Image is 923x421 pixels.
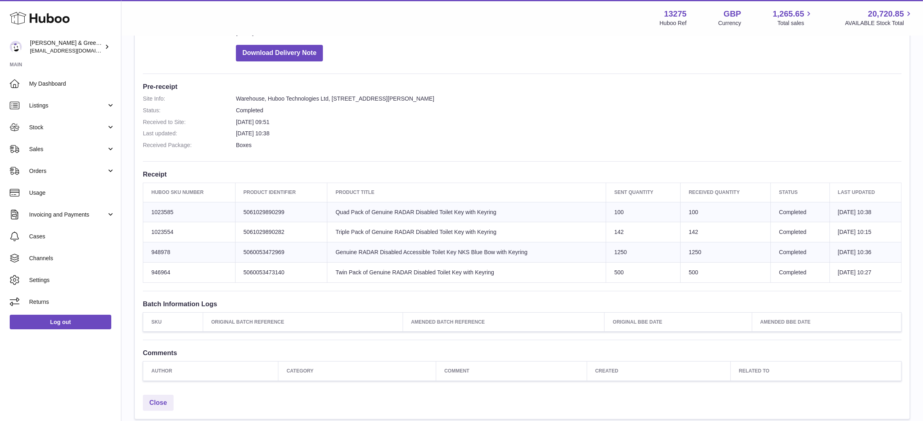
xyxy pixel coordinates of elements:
[327,242,606,263] td: Genuine RADAR Disabled Accessible Toilet Key NKS Blue Bow with Keyring
[278,362,436,381] th: Category
[773,8,804,19] span: 1,265.65
[143,118,236,126] dt: Received to Site:
[143,202,236,222] td: 1023585
[29,167,106,175] span: Orders
[236,141,902,149] dd: Boxes
[29,233,115,240] span: Cases
[29,255,115,262] span: Channels
[845,8,913,27] a: 20,720.85 AVAILABLE Stock Total
[403,313,605,332] th: Amended Batch Reference
[29,211,106,219] span: Invoicing and Payments
[681,222,771,242] td: 142
[30,39,103,55] div: [PERSON_NAME] & Green Ltd
[660,19,687,27] div: Huboo Ref
[143,107,236,114] dt: Status:
[29,102,106,109] span: Listings
[30,47,119,54] span: [EMAIL_ADDRESS][DOMAIN_NAME]
[143,222,236,242] td: 1023554
[143,95,236,103] dt: Site Info:
[752,313,901,332] th: Amended BBE Date
[587,362,730,381] th: Created
[143,183,236,202] th: Huboo SKU Number
[327,222,606,242] td: Triple Pack of Genuine RADAR Disabled Toilet Key with Keyring
[327,202,606,222] td: Quad Pack of Genuine RADAR Disabled Toilet Key with Keyring
[235,202,327,222] td: 5061029890299
[143,242,236,263] td: 948978
[143,82,902,91] h3: Pre-receipt
[830,202,902,222] td: [DATE] 10:38
[10,41,22,53] img: internalAdmin-13275@internal.huboo.com
[606,202,681,222] td: 100
[606,263,681,283] td: 500
[143,395,174,411] a: Close
[29,80,115,88] span: My Dashboard
[235,183,327,202] th: Product Identifier
[29,145,106,153] span: Sales
[143,170,902,179] h3: Receipt
[327,183,606,202] th: Product title
[830,263,902,283] td: [DATE] 10:27
[143,130,236,137] dt: Last updated:
[681,183,771,202] th: Received Quantity
[771,183,830,202] th: Status
[845,19,913,27] span: AVAILABLE Stock Total
[606,183,681,202] th: Sent Quantity
[29,298,115,306] span: Returns
[203,313,403,332] th: Original Batch Reference
[236,130,902,137] dd: [DATE] 10:38
[681,202,771,222] td: 100
[235,222,327,242] td: 5061029890282
[436,362,587,381] th: Comment
[143,299,902,308] h3: Batch Information Logs
[771,202,830,222] td: Completed
[681,263,771,283] td: 500
[236,107,902,114] dd: Completed
[830,242,902,263] td: [DATE] 10:36
[830,222,902,242] td: [DATE] 10:15
[777,19,813,27] span: Total sales
[605,313,752,332] th: Original BBE Date
[718,19,741,27] div: Currency
[143,362,278,381] th: Author
[236,95,902,103] dd: Warehouse, Huboo Technologies Ltd, [STREET_ADDRESS][PERSON_NAME]
[236,118,902,126] dd: [DATE] 09:51
[771,242,830,263] td: Completed
[681,242,771,263] td: 1250
[606,242,681,263] td: 1250
[664,8,687,19] strong: 13275
[143,348,902,357] h3: Comments
[29,276,115,284] span: Settings
[327,263,606,283] td: Twin Pack of Genuine RADAR Disabled Toilet Key with Keyring
[773,8,814,27] a: 1,265.65 Total sales
[29,189,115,197] span: Usage
[606,222,681,242] td: 142
[868,8,904,19] span: 20,720.85
[235,263,327,283] td: 5060053473140
[143,263,236,283] td: 946964
[830,183,902,202] th: Last updated
[29,124,106,131] span: Stock
[143,141,236,149] dt: Received Package:
[731,362,902,381] th: Related to
[771,263,830,283] td: Completed
[143,313,203,332] th: SKU
[235,242,327,263] td: 5060053472969
[724,8,741,19] strong: GBP
[236,45,323,61] button: Download Delivery Note
[771,222,830,242] td: Completed
[10,315,111,329] a: Log out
